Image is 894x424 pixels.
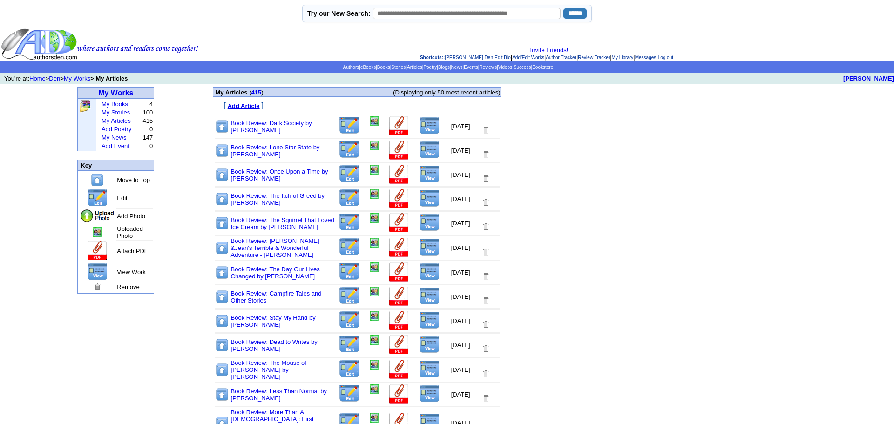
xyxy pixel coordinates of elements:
img: Move to top [215,192,229,206]
img: Removes this Title [481,394,490,403]
a: Add Event [102,142,129,149]
img: Add Attachment [87,241,108,261]
font: Key [81,162,92,169]
img: Removes this Title [481,198,490,207]
a: Add Poetry [102,126,131,133]
div: : | | | | | | | [200,47,893,61]
img: Edit this Title [339,213,360,231]
a: Invite Friends! [530,47,569,54]
img: Add/Remove Photo [370,311,379,321]
a: Book Review: The Squirrel That Loved Ice Cream by [PERSON_NAME] [231,216,334,230]
a: Edit Bio [494,55,510,60]
img: Add Attachment (PDF or .DOC) [388,238,410,258]
img: Move to top [215,119,229,134]
font: [DATE] [451,171,470,178]
img: Edit this Title [339,189,360,207]
font: 415 [143,117,153,124]
font: [DATE] [451,293,470,300]
a: Book Review: The Itch of Greed by [PERSON_NAME] [231,192,325,206]
label: Try our New Search: [307,10,370,17]
img: Edit this Title [339,165,360,183]
img: Move to top [215,168,229,182]
span: Shortcuts: [420,55,443,60]
img: View this Page [87,263,108,281]
a: Book Review: Once Upon a Time by [PERSON_NAME] [231,168,328,182]
img: Edit this Title [339,287,360,305]
img: Edit this Title [339,335,360,353]
img: Add/Remove Photo [370,189,379,199]
font: You're at: > [4,75,128,82]
a: Book Review: The Day Our Lives Changed by [PERSON_NAME] [231,266,320,280]
img: Removes this Title [481,344,490,353]
font: [DATE] [451,244,470,251]
img: Add Attachment (PDF or .DOC) [388,262,410,283]
img: Add Attachment (PDF or .DOC) [388,287,410,307]
img: Removes this Title [481,248,490,256]
img: Click to add, upload, edit and remove all your books, stories, articles and poems. [79,100,91,113]
a: Den [49,75,60,82]
img: Add/Remove Photo [370,238,379,248]
font: [DATE] [451,147,470,154]
font: Attach PDF [117,248,148,255]
img: Move to top [215,265,229,280]
img: Removes this Title [481,222,490,231]
font: [DATE] [451,317,470,324]
img: Edit this Title [339,311,360,329]
img: Move to top [215,143,229,158]
a: Add/Edit Works [512,55,544,60]
img: View this Title [419,311,440,329]
img: Add Attachment (PDF or .DOC) [388,384,410,404]
img: Edit this Title [339,141,360,159]
font: Remove [117,283,139,290]
a: Add Article [228,101,260,109]
img: Add Photo [80,209,115,223]
img: Add Attachment (PDF or .DOC) [388,189,410,209]
img: Edit this Title [339,116,360,135]
img: Add Attachment (PDF or .DOC) [388,141,410,161]
img: View this Title [419,165,440,183]
b: [PERSON_NAME] [843,75,894,82]
img: Move to top [215,314,229,328]
a: [PERSON_NAME] Den [445,55,493,60]
img: View this Title [419,117,440,135]
img: Add/Remove Photo [370,335,379,345]
font: [DATE] [451,123,470,130]
font: ] [262,101,264,109]
font: 0 [149,142,153,149]
font: 100 [143,109,153,116]
img: Add Attachment (PDF or .DOC) [388,360,410,380]
a: Stories [391,65,406,70]
img: Edit this Title [339,262,360,281]
img: View this Title [419,214,440,231]
a: Book Review: Dark Society by [PERSON_NAME] [231,120,312,134]
img: Removes this Title [481,296,490,305]
a: Book Review: The Mouse of [PERSON_NAME] by [PERSON_NAME] [231,359,306,380]
img: Add Attachment (PDF or .DOC) [388,335,410,355]
a: Books [377,65,390,70]
font: 0 [149,126,153,133]
a: Blogs [438,65,450,70]
font: Edit [117,195,127,202]
a: News [451,65,463,70]
font: Add Photo [117,213,145,220]
a: My Articles [102,117,131,124]
img: Edit this Title [339,238,360,256]
a: My Works [64,75,91,82]
a: Poetry [423,65,437,70]
img: Move to top [215,241,229,255]
img: Edit this Title [339,384,360,403]
img: Move to top [90,173,104,187]
a: Author Tracker [546,55,576,60]
a: Book Review: Less Than Normal by [PERSON_NAME] [231,388,327,402]
a: Review Tracker [578,55,610,60]
img: Add/Remove Photo [370,213,379,223]
font: Uploaded Photo [117,225,143,239]
a: eBooks [360,65,376,70]
img: Add/Remove Photo [93,227,102,237]
font: My Articles [215,89,247,96]
img: Add/Remove Photo [370,360,379,370]
b: > [60,75,64,82]
img: Add/Remove Photo [370,413,379,423]
a: Bookstore [532,65,553,70]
